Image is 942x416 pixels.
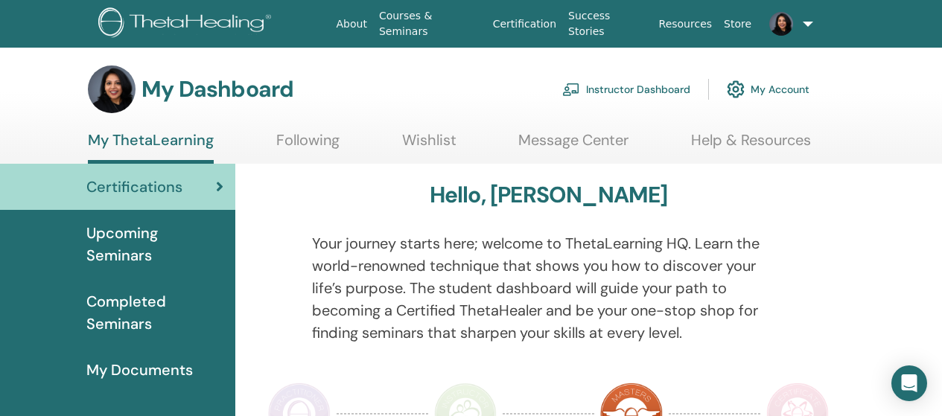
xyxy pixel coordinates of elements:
img: logo.png [98,7,276,41]
img: default.jpg [88,65,136,113]
div: Open Intercom Messenger [891,365,927,401]
a: Message Center [518,131,628,160]
span: Upcoming Seminars [86,222,223,266]
img: chalkboard-teacher.svg [562,83,580,96]
img: default.jpg [769,12,793,36]
a: Success Stories [562,2,652,45]
span: Certifications [86,176,182,198]
p: Your journey starts here; welcome to ThetaLearning HQ. Learn the world-renowned technique that sh... [312,232,786,344]
a: Certification [487,10,562,38]
a: My ThetaLearning [88,131,214,164]
span: Completed Seminars [86,290,223,335]
a: Help & Resources [691,131,811,160]
h3: My Dashboard [141,76,293,103]
a: Courses & Seminars [373,2,487,45]
img: cog.svg [727,77,745,102]
a: Resources [653,10,719,38]
h3: Hello, [PERSON_NAME] [430,182,668,208]
span: My Documents [86,359,193,381]
a: About [331,10,373,38]
a: Following [276,131,340,160]
a: Instructor Dashboard [562,73,690,106]
a: Store [718,10,757,38]
a: Wishlist [402,131,456,160]
a: My Account [727,73,809,106]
